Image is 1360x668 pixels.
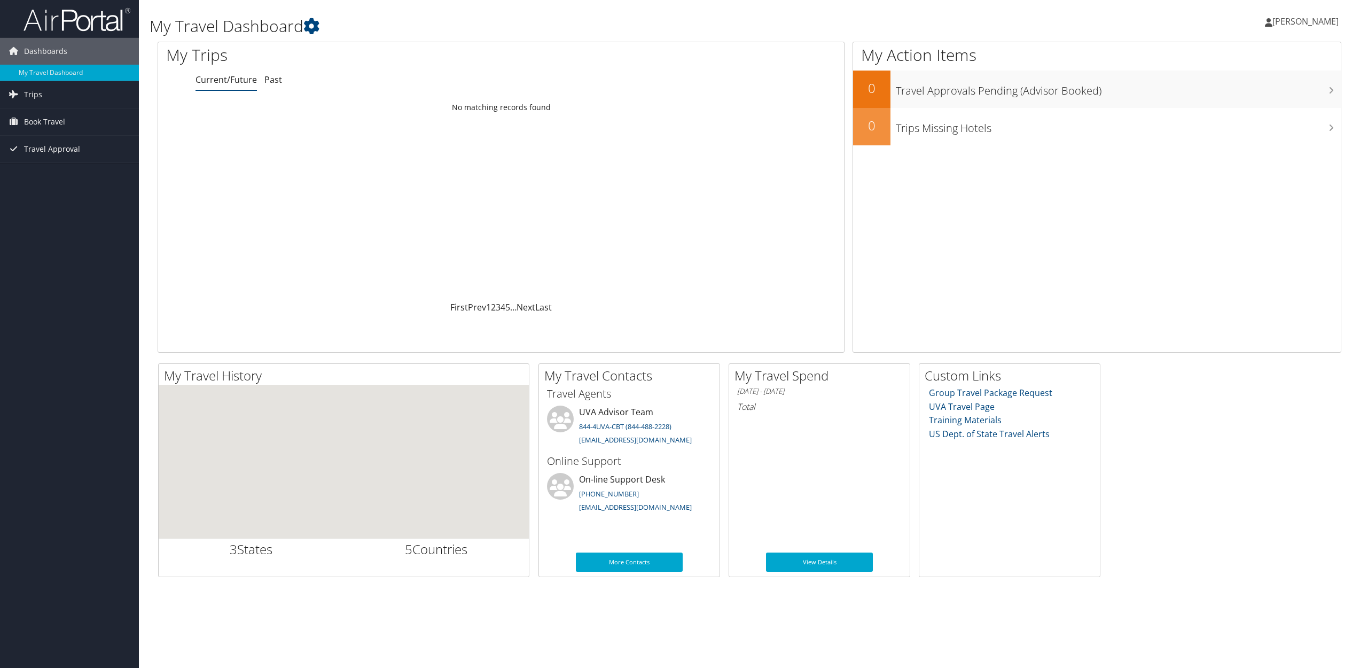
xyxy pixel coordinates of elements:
[1265,5,1349,37] a: [PERSON_NAME]
[853,108,1341,145] a: 0Trips Missing Hotels
[24,38,67,65] span: Dashboards
[929,428,1050,440] a: US Dept. of State Travel Alerts
[150,15,949,37] h1: My Travel Dashboard
[579,435,692,445] a: [EMAIL_ADDRESS][DOMAIN_NAME]
[505,301,510,313] a: 5
[24,108,65,135] span: Book Travel
[535,301,552,313] a: Last
[1272,15,1339,27] span: [PERSON_NAME]
[579,422,671,431] a: 844-4UVA-CBT (844-488-2228)
[547,386,712,401] h3: Travel Agents
[544,367,720,385] h2: My Travel Contacts
[542,473,717,517] li: On-line Support Desk
[24,81,42,108] span: Trips
[167,540,336,558] h2: States
[542,406,717,449] li: UVA Advisor Team
[486,301,491,313] a: 1
[579,502,692,512] a: [EMAIL_ADDRESS][DOMAIN_NAME]
[24,7,130,32] img: airportal-logo.png
[576,553,683,572] a: More Contacts
[196,74,257,86] a: Current/Future
[766,553,873,572] a: View Details
[166,44,550,66] h1: My Trips
[547,454,712,469] h3: Online Support
[853,44,1341,66] h1: My Action Items
[929,401,995,413] a: UVA Travel Page
[405,540,412,558] span: 5
[853,79,890,97] h2: 0
[517,301,535,313] a: Next
[352,540,521,558] h2: Countries
[734,367,910,385] h2: My Travel Spend
[929,414,1002,426] a: Training Materials
[496,301,501,313] a: 3
[468,301,486,313] a: Prev
[929,387,1052,399] a: Group Travel Package Request
[853,71,1341,108] a: 0Travel Approvals Pending (Advisor Booked)
[896,78,1341,98] h3: Travel Approvals Pending (Advisor Booked)
[158,98,844,117] td: No matching records found
[491,301,496,313] a: 2
[579,489,639,499] a: [PHONE_NUMBER]
[164,367,529,385] h2: My Travel History
[737,386,902,397] h6: [DATE] - [DATE]
[24,136,80,162] span: Travel Approval
[510,301,517,313] span: …
[925,367,1100,385] h2: Custom Links
[450,301,468,313] a: First
[737,401,902,413] h6: Total
[501,301,505,313] a: 4
[853,116,890,135] h2: 0
[264,74,282,86] a: Past
[896,115,1341,136] h3: Trips Missing Hotels
[230,540,237,558] span: 3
